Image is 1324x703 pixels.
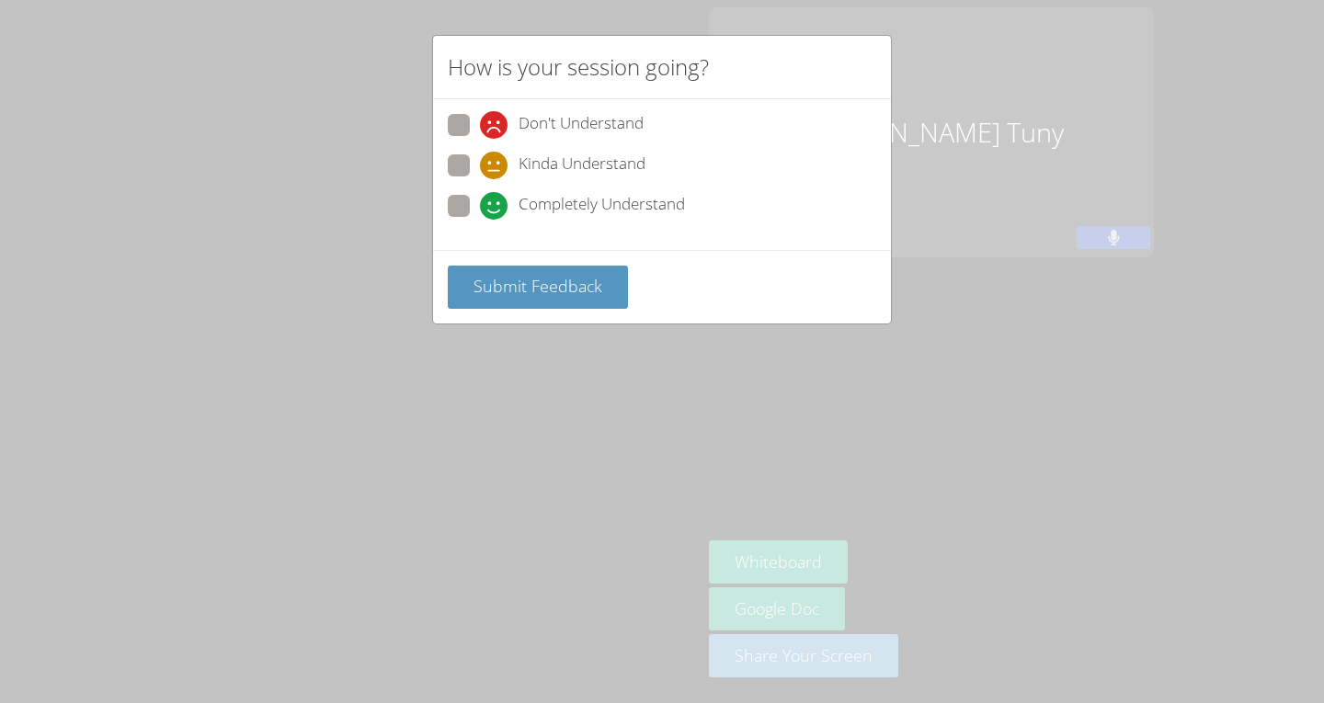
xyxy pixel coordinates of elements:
span: Kinda Understand [519,152,645,179]
span: Don't Understand [519,111,644,139]
span: Completely Understand [519,192,685,220]
span: Submit Feedback [474,275,602,297]
h2: How is your session going? [448,51,709,84]
button: Submit Feedback [448,266,628,309]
